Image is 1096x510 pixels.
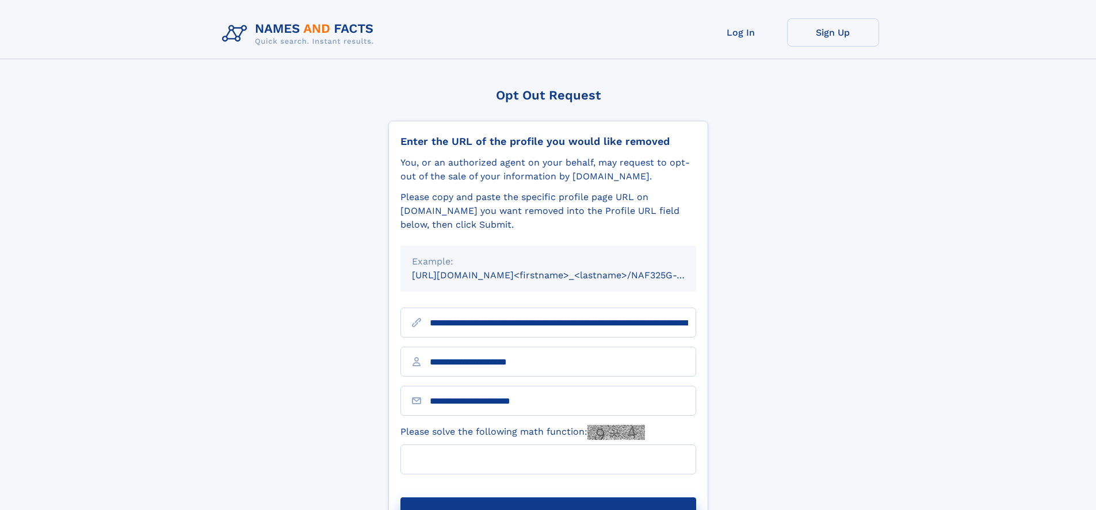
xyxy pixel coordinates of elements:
a: Sign Up [787,18,879,47]
small: [URL][DOMAIN_NAME]<firstname>_<lastname>/NAF325G-xxxxxxxx [412,270,718,281]
div: Example: [412,255,685,269]
div: Please copy and paste the specific profile page URL on [DOMAIN_NAME] you want removed into the Pr... [400,190,696,232]
label: Please solve the following math function: [400,425,645,440]
img: Logo Names and Facts [217,18,383,49]
div: You, or an authorized agent on your behalf, may request to opt-out of the sale of your informatio... [400,156,696,183]
div: Enter the URL of the profile you would like removed [400,135,696,148]
div: Opt Out Request [388,88,708,102]
a: Log In [695,18,787,47]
